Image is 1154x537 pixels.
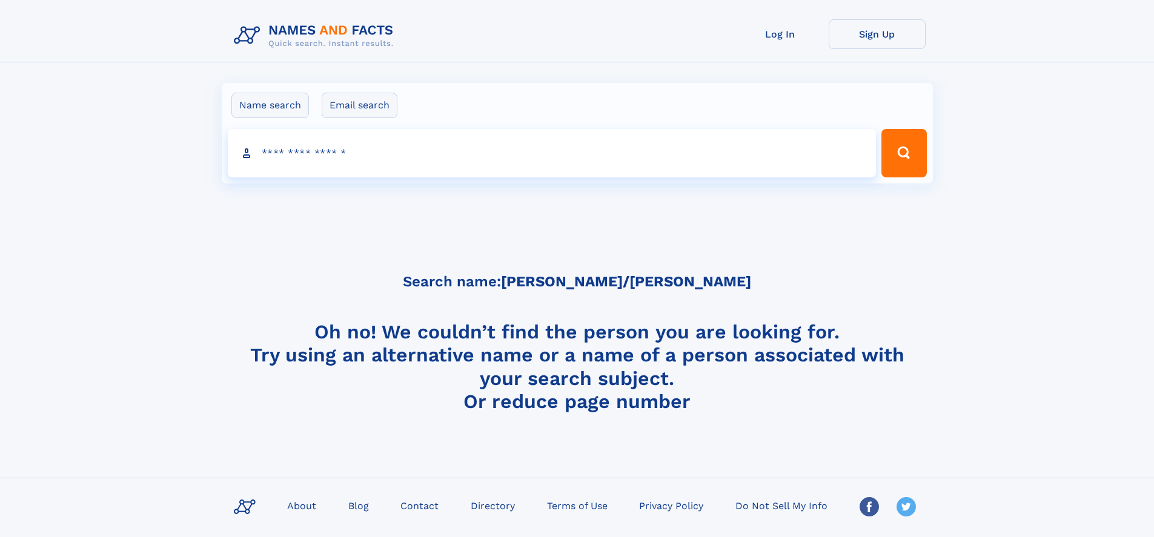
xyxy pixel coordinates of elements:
b: [PERSON_NAME]/[PERSON_NAME] [501,273,751,290]
a: Contact [396,496,443,514]
h4: Oh no! We couldn’t find the person you are looking for. Try using an alternative name or a name o... [229,320,926,412]
input: search input [228,129,877,177]
label: Name search [231,93,309,118]
button: Search Button [881,129,926,177]
h5: Search name: [403,274,751,290]
img: Twitter [897,497,916,516]
label: Email search [322,93,397,118]
img: Logo Names and Facts [229,19,403,52]
a: Privacy Policy [634,496,708,514]
a: Directory [466,496,520,514]
img: Facebook [860,497,879,516]
a: Blog [343,496,374,514]
a: Terms of Use [542,496,612,514]
a: About [282,496,321,514]
a: Sign Up [829,19,926,49]
a: Log In [732,19,829,49]
a: Do Not Sell My Info [731,496,832,514]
